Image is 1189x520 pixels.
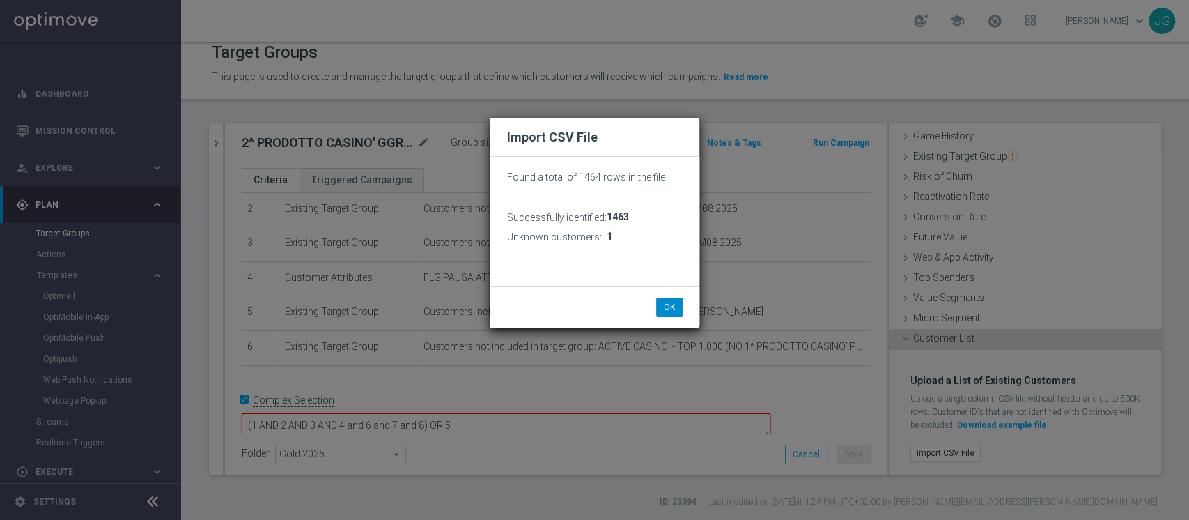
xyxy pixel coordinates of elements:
h3: Successfully identified: [507,211,607,224]
h2: Import CSV File [507,129,683,146]
button: OK [656,298,683,317]
p: Found a total of 1464 rows in the file [507,171,683,183]
span: 1 [607,231,612,243]
h3: Unknown customers: [507,231,602,243]
span: 1463 [607,211,629,223]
